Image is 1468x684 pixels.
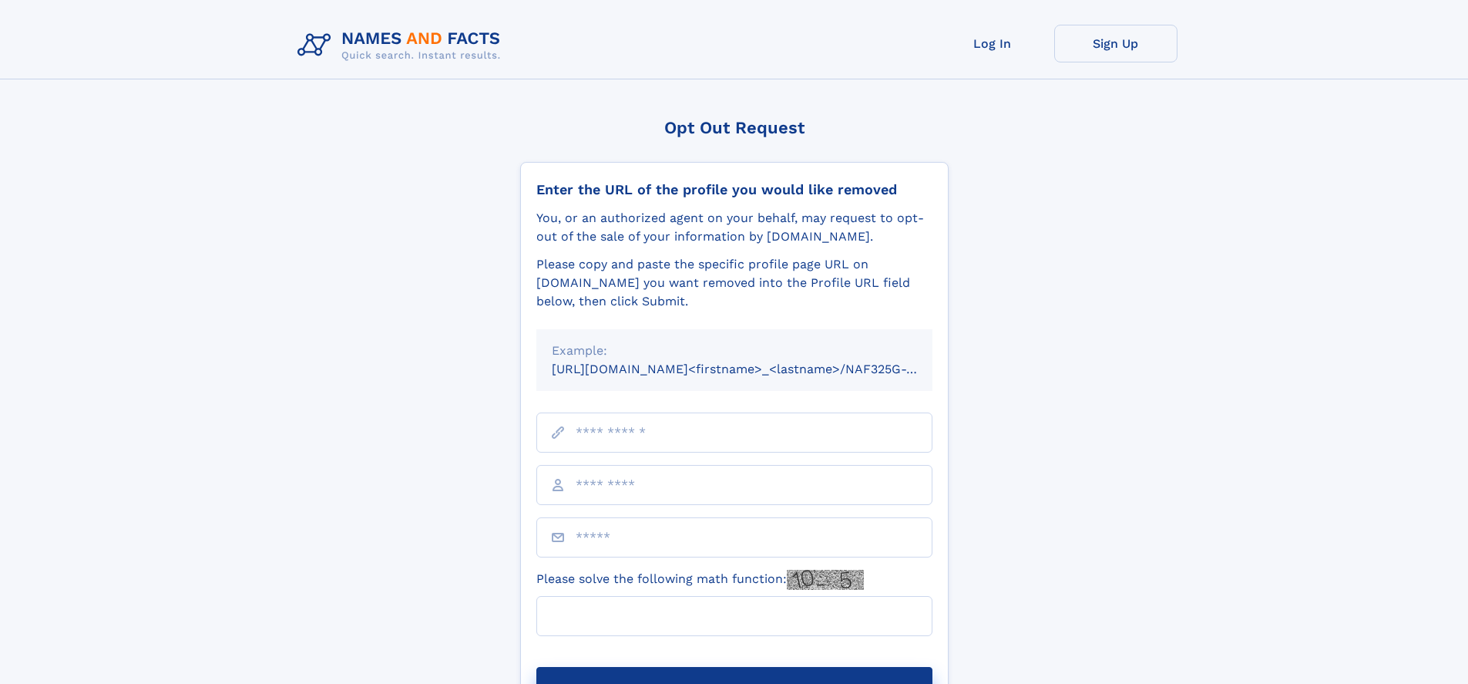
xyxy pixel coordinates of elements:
[552,362,962,376] small: [URL][DOMAIN_NAME]<firstname>_<lastname>/NAF325G-xxxxxxxx
[1054,25,1177,62] a: Sign Up
[552,342,917,360] div: Example:
[536,181,932,198] div: Enter the URL of the profile you would like removed
[931,25,1054,62] a: Log In
[536,255,932,311] div: Please copy and paste the specific profile page URL on [DOMAIN_NAME] you want removed into the Pr...
[536,209,932,246] div: You, or an authorized agent on your behalf, may request to opt-out of the sale of your informatio...
[536,570,864,590] label: Please solve the following math function:
[291,25,513,66] img: Logo Names and Facts
[520,118,949,137] div: Opt Out Request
